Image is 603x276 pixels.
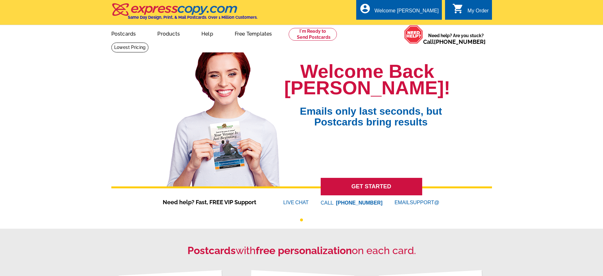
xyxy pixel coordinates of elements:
[423,32,489,45] span: Need help? Are you stuck?
[292,96,450,127] span: Emails only last seconds, but Postcards bring results
[225,26,282,41] a: Free Templates
[187,245,236,256] strong: Postcards
[191,26,223,41] a: Help
[404,25,423,44] img: help
[147,26,190,41] a: Products
[359,3,371,14] i: account_circle
[283,199,295,206] font: LIVE
[283,200,309,205] a: LIVECHAT
[128,15,258,20] h4: Same Day Design, Print, & Mail Postcards. Over 1 Million Customers.
[300,219,303,221] button: 1 of 1
[284,63,450,96] h1: Welcome Back [PERSON_NAME]!
[375,8,439,17] div: Welcome [PERSON_NAME]
[434,38,486,45] a: [PHONE_NUMBER]
[111,8,258,20] a: Same Day Design, Print, & Mail Postcards. Over 1 Million Customers.
[101,26,146,41] a: Postcards
[452,3,464,14] i: shopping_cart
[468,8,489,17] div: My Order
[410,199,440,206] font: SUPPORT@
[256,245,352,256] strong: free personalization
[111,245,492,257] h2: with on each card.
[452,7,489,15] a: shopping_cart My Order
[163,198,264,206] span: Need help? Fast, FREE VIP Support
[321,178,422,195] a: GET STARTED
[423,38,486,45] span: Call
[163,47,284,186] img: welcome-back-logged-in.png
